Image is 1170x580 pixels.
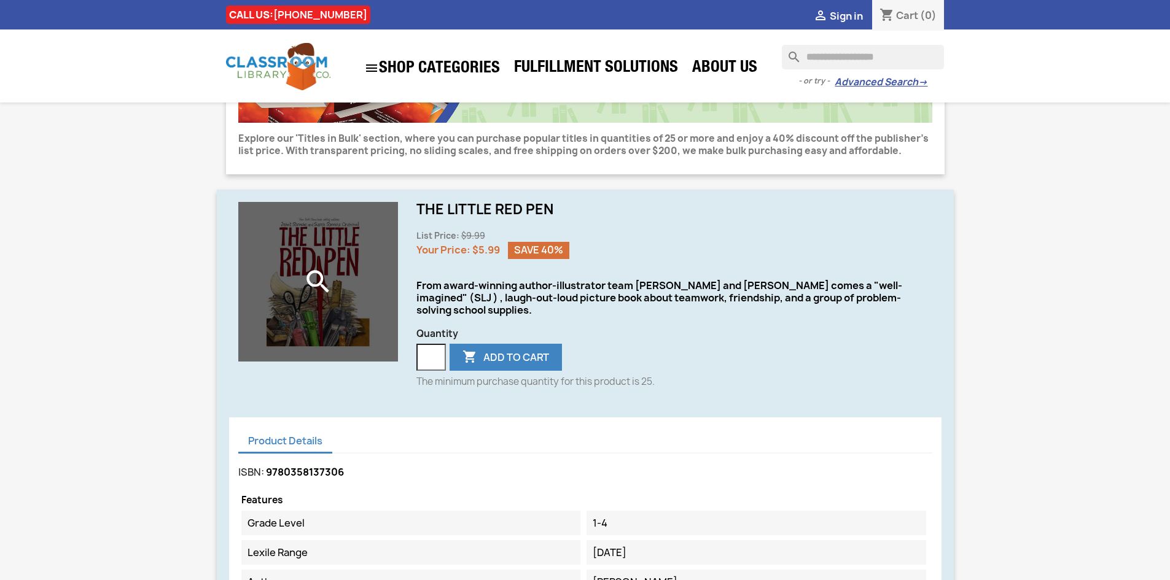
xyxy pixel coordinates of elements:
span: (0) [920,9,937,22]
a: About Us [686,56,763,81]
a: [PHONE_NUMBER] [273,8,367,21]
a: Advanced Search→ [835,76,927,88]
dt: Grade Level [241,511,581,535]
a: SHOP CATEGORIES [358,55,506,82]
input: Quantity [416,344,446,371]
div: From award-winning author-illustrator team [PERSON_NAME] and [PERSON_NAME] comes a "well-imagined... [416,279,932,316]
label: ISBN: [238,466,264,478]
a: Product Details [238,430,332,454]
p: The minimum purchase quantity for this product is 25. [416,376,932,388]
span: $5.99 [472,243,500,257]
h1: The Little Red Pen [416,202,932,217]
i:  [462,350,477,365]
span: Cart [896,9,918,22]
i:  [364,61,379,75]
dt: Lexile Range [241,540,581,565]
dd: [DATE] [587,540,926,565]
span: Your Price: [416,243,470,257]
p: Explore our 'Titles in Bulk' section, where you can purchase popular titles in quantities of 25 o... [238,133,932,157]
span: List Price: [416,230,459,241]
span: - or try - [798,75,835,87]
a: Fulfillment Solutions [508,56,684,81]
i: search [303,266,333,297]
i:  [813,9,828,24]
img: Classroom Library Company [226,43,330,90]
i: search [782,45,797,60]
a:  Sign in [813,9,863,23]
span: 9780358137306 [266,465,344,479]
span: → [918,76,927,88]
div: CALL US: [226,6,370,24]
dd: 1-4 [587,511,926,535]
span: Quantity [416,328,932,340]
p: Features [241,495,932,506]
span: Save 40% [508,242,569,259]
i: shopping_cart [879,9,894,23]
button: Add to cart [450,344,562,371]
span: Sign in [830,9,863,23]
input: Search [782,45,944,69]
span: $9.99 [461,230,485,241]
